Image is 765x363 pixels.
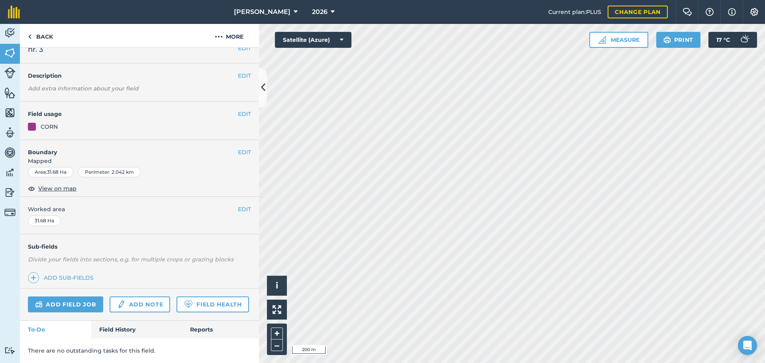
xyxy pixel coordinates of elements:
button: + [271,328,283,339]
span: i [276,281,278,290]
img: svg+xml;base64,PHN2ZyB4bWxucz0iaHR0cDovL3d3dy53My5vcmcvMjAwMC9zdmciIHdpZHRoPSI1NiIgaGVpZ2h0PSI2MC... [4,87,16,99]
em: Divide your fields into sections, e.g. for multiple crops or grazing blocks [28,256,233,263]
span: 2026 [312,7,328,17]
img: svg+xml;base64,PHN2ZyB4bWxucz0iaHR0cDovL3d3dy53My5vcmcvMjAwMC9zdmciIHdpZHRoPSIxOCIgaGVpZ2h0PSIyNC... [28,184,35,193]
img: svg+xml;base64,PD94bWwgdmVyc2lvbj0iMS4wIiBlbmNvZGluZz0idXRmLTgiPz4KPCEtLSBHZW5lcmF0b3I6IEFkb2JlIE... [4,207,16,218]
button: i [267,276,287,296]
img: svg+xml;base64,PHN2ZyB4bWxucz0iaHR0cDovL3d3dy53My5vcmcvMjAwMC9zdmciIHdpZHRoPSI1NiIgaGVpZ2h0PSI2MC... [4,107,16,119]
button: EDIT [238,205,251,214]
a: Field Health [177,296,249,312]
a: Change plan [608,6,668,18]
div: Open Intercom Messenger [738,336,757,355]
div: CORN [41,122,58,131]
button: – [271,339,283,351]
button: EDIT [238,44,251,53]
div: Perimeter : 2.042 km [78,167,141,177]
a: Field History [91,321,182,338]
button: View on map [28,184,76,193]
h4: Field usage [28,110,238,118]
h4: Boundary [20,140,238,157]
img: Ruler icon [598,36,606,44]
p: There are no outstanding tasks for this field. [28,346,251,355]
img: svg+xml;base64,PHN2ZyB4bWxucz0iaHR0cDovL3d3dy53My5vcmcvMjAwMC9zdmciIHdpZHRoPSIxOSIgaGVpZ2h0PSIyNC... [663,35,671,45]
img: svg+xml;base64,PD94bWwgdmVyc2lvbj0iMS4wIiBlbmNvZGluZz0idXRmLTgiPz4KPCEtLSBHZW5lcmF0b3I6IEFkb2JlIE... [117,300,126,309]
button: EDIT [238,71,251,80]
span: 17 ° C [716,32,730,48]
img: Two speech bubbles overlapping with the left bubble in the forefront [683,8,692,16]
img: svg+xml;base64,PD94bWwgdmVyc2lvbj0iMS4wIiBlbmNvZGluZz0idXRmLTgiPz4KPCEtLSBHZW5lcmF0b3I6IEFkb2JlIE... [4,347,16,354]
img: svg+xml;base64,PHN2ZyB4bWxucz0iaHR0cDovL3d3dy53My5vcmcvMjAwMC9zdmciIHdpZHRoPSIyMCIgaGVpZ2h0PSIyNC... [215,32,223,41]
a: Reports [182,321,259,338]
span: Mapped [20,157,259,165]
span: Worked area [28,205,251,214]
img: Four arrows, one pointing top left, one top right, one bottom right and the last bottom left [273,305,281,314]
img: A cog icon [749,8,759,16]
span: Current plan : PLUS [548,8,601,16]
a: Add sub-fields [28,272,97,283]
a: Add field job [28,296,103,312]
div: 31.68 Ha [28,216,61,226]
span: [PERSON_NAME] [234,7,290,17]
button: Satellite (Azure) [275,32,351,48]
img: svg+xml;base64,PD94bWwgdmVyc2lvbj0iMS4wIiBlbmNvZGluZz0idXRmLTgiPz4KPCEtLSBHZW5lcmF0b3I6IEFkb2JlIE... [4,186,16,198]
img: svg+xml;base64,PD94bWwgdmVyc2lvbj0iMS4wIiBlbmNvZGluZz0idXRmLTgiPz4KPCEtLSBHZW5lcmF0b3I6IEFkb2JlIE... [4,167,16,179]
img: svg+xml;base64,PHN2ZyB4bWxucz0iaHR0cDovL3d3dy53My5vcmcvMjAwMC9zdmciIHdpZHRoPSIxNyIgaGVpZ2h0PSIxNy... [728,7,736,17]
h4: Description [28,71,251,80]
button: Print [656,32,701,48]
img: svg+xml;base64,PD94bWwgdmVyc2lvbj0iMS4wIiBlbmNvZGluZz0idXRmLTgiPz4KPCEtLSBHZW5lcmF0b3I6IEFkb2JlIE... [4,127,16,139]
h4: Sub-fields [20,242,259,251]
a: To-Do [20,321,91,338]
button: 17 °C [708,32,757,48]
button: Measure [589,32,648,48]
a: Add note [110,296,170,312]
img: fieldmargin Logo [8,6,20,18]
img: svg+xml;base64,PD94bWwgdmVyc2lvbj0iMS4wIiBlbmNvZGluZz0idXRmLTgiPz4KPCEtLSBHZW5lcmF0b3I6IEFkb2JlIE... [736,32,752,48]
img: svg+xml;base64,PHN2ZyB4bWxucz0iaHR0cDovL3d3dy53My5vcmcvMjAwMC9zdmciIHdpZHRoPSI1NiIgaGVpZ2h0PSI2MC... [4,47,16,59]
img: svg+xml;base64,PHN2ZyB4bWxucz0iaHR0cDovL3d3dy53My5vcmcvMjAwMC9zdmciIHdpZHRoPSIxNCIgaGVpZ2h0PSIyNC... [31,273,36,283]
a: Back [20,24,61,47]
span: nr. 3 [28,44,43,55]
button: EDIT [238,110,251,118]
img: svg+xml;base64,PD94bWwgdmVyc2lvbj0iMS4wIiBlbmNvZGluZz0idXRmLTgiPz4KPCEtLSBHZW5lcmF0b3I6IEFkb2JlIE... [4,27,16,39]
img: svg+xml;base64,PD94bWwgdmVyc2lvbj0iMS4wIiBlbmNvZGluZz0idXRmLTgiPz4KPCEtLSBHZW5lcmF0b3I6IEFkb2JlIE... [35,300,43,309]
em: Add extra information about your field [28,85,139,92]
span: View on map [38,184,76,193]
div: Area : 31.68 Ha [28,167,73,177]
img: svg+xml;base64,PD94bWwgdmVyc2lvbj0iMS4wIiBlbmNvZGluZz0idXRmLTgiPz4KPCEtLSBHZW5lcmF0b3I6IEFkb2JlIE... [4,147,16,159]
button: EDIT [238,148,251,157]
button: More [199,24,259,47]
img: svg+xml;base64,PHN2ZyB4bWxucz0iaHR0cDovL3d3dy53My5vcmcvMjAwMC9zdmciIHdpZHRoPSI5IiBoZWlnaHQ9IjI0Ii... [28,32,31,41]
img: svg+xml;base64,PD94bWwgdmVyc2lvbj0iMS4wIiBlbmNvZGluZz0idXRmLTgiPz4KPCEtLSBHZW5lcmF0b3I6IEFkb2JlIE... [4,67,16,78]
img: A question mark icon [705,8,714,16]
